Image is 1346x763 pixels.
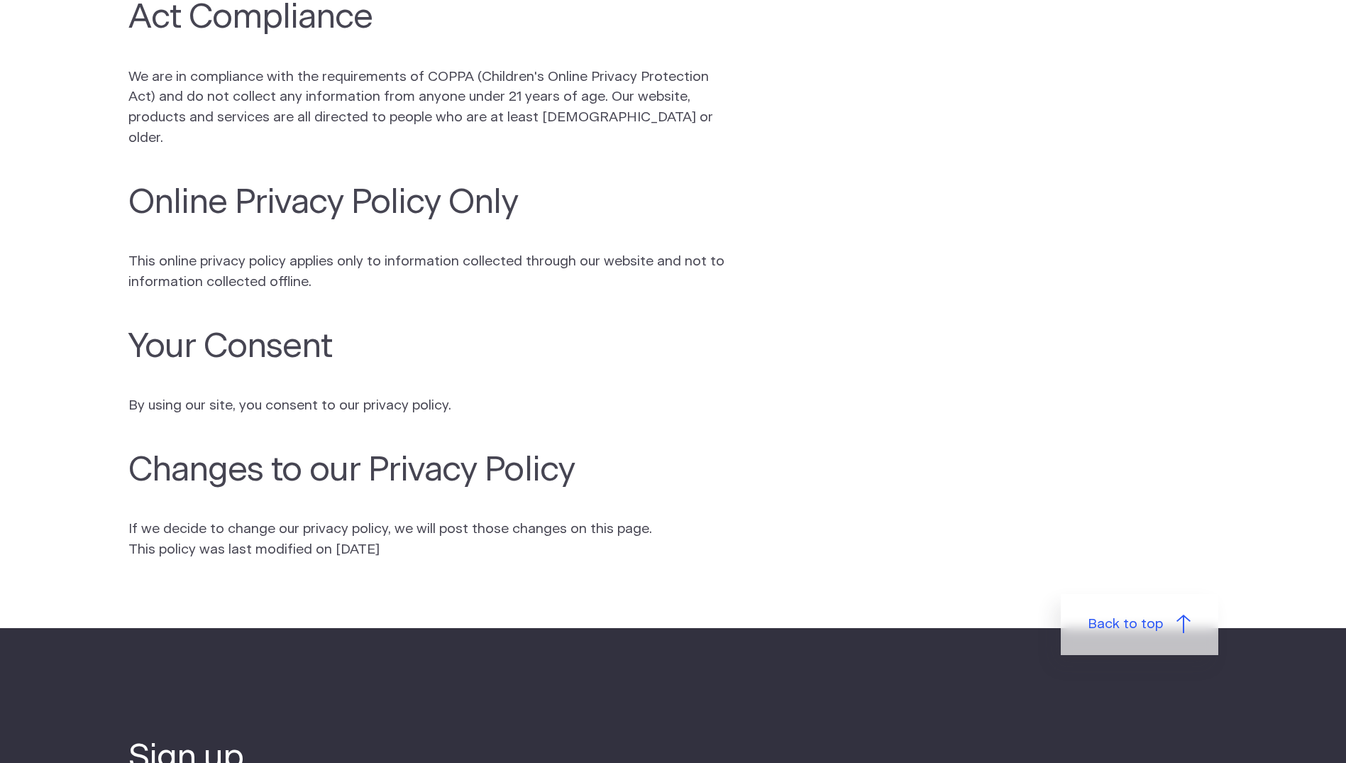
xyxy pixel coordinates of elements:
[1061,594,1218,655] a: Back to top
[128,327,728,368] h3: Your Consent
[1088,615,1163,635] span: Back to top
[128,396,728,417] p: By using our site, you consent to our privacy policy.
[128,252,728,293] p: This online privacy policy applies only to information collected through our website and not to i...
[128,183,728,224] h3: Online Privacy Policy Only
[128,67,728,149] p: We are in compliance with the requirements of COPPA (Children's Online Privacy Protection Act) an...
[128,520,728,561] p: If we decide to change our privacy policy, we will post those changes on this page. This policy w...
[128,451,728,492] h3: Changes to our Privacy Policy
